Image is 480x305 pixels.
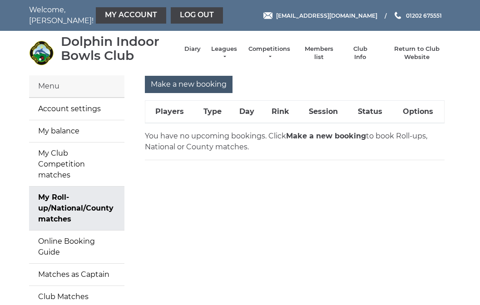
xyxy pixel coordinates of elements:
th: Rink [263,100,298,123]
a: My Club Competition matches [29,143,124,186]
div: Menu [29,75,124,98]
nav: Welcome, [PERSON_NAME]! [29,5,197,26]
th: Session [298,100,348,123]
a: My balance [29,120,124,142]
strong: Make a new booking [286,132,366,140]
a: Diary [184,45,201,53]
span: [EMAIL_ADDRESS][DOMAIN_NAME] [276,12,377,19]
a: Email [EMAIL_ADDRESS][DOMAIN_NAME] [263,11,377,20]
div: Dolphin Indoor Bowls Club [61,34,175,63]
a: My Account [96,7,166,24]
a: Online Booking Guide [29,231,124,263]
a: Log out [171,7,223,24]
a: Competitions [247,45,291,61]
p: You have no upcoming bookings. Click to book Roll-ups, National or County matches. [145,131,445,152]
a: My Roll-up/National/County matches [29,187,124,230]
th: Options [392,100,444,123]
a: Return to Club Website [382,45,451,61]
a: Phone us 01202 675551 [393,11,442,20]
th: Players [145,100,194,123]
a: Club Info [347,45,373,61]
th: Type [194,100,231,123]
a: Account settings [29,98,124,120]
input: Make a new booking [145,76,233,93]
th: Status [348,100,392,123]
a: Matches as Captain [29,264,124,285]
a: Leagues [210,45,238,61]
img: Dolphin Indoor Bowls Club [29,40,54,65]
img: Email [263,12,272,19]
a: Members list [300,45,338,61]
img: Phone us [395,12,401,19]
th: Day [231,100,263,123]
span: 01202 675551 [406,12,442,19]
